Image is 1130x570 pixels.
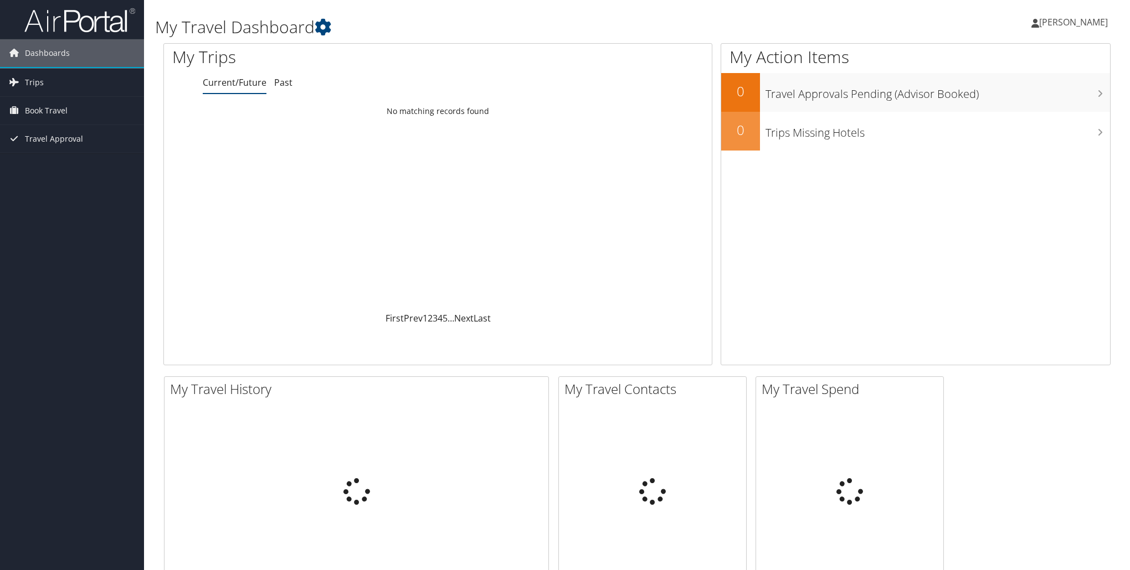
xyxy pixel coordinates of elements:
[433,312,438,324] a: 3
[428,312,433,324] a: 2
[404,312,423,324] a: Prev
[721,121,760,139] h2: 0
[766,81,1110,102] h3: Travel Approvals Pending (Advisor Booked)
[164,101,712,121] td: No matching records found
[24,7,135,33] img: airportal-logo.png
[438,312,443,324] a: 4
[25,97,68,125] span: Book Travel
[454,312,474,324] a: Next
[762,380,943,398] h2: My Travel Spend
[721,73,1110,112] a: 0Travel Approvals Pending (Advisor Booked)
[25,69,44,96] span: Trips
[155,15,798,39] h1: My Travel Dashboard
[274,76,292,89] a: Past
[766,120,1110,141] h3: Trips Missing Hotels
[1039,16,1108,28] span: [PERSON_NAME]
[721,45,1110,69] h1: My Action Items
[448,312,454,324] span: …
[1031,6,1119,39] a: [PERSON_NAME]
[443,312,448,324] a: 5
[170,380,548,398] h2: My Travel History
[423,312,428,324] a: 1
[25,125,83,153] span: Travel Approval
[721,112,1110,151] a: 0Trips Missing Hotels
[203,76,266,89] a: Current/Future
[474,312,491,324] a: Last
[564,380,746,398] h2: My Travel Contacts
[386,312,404,324] a: First
[172,45,475,69] h1: My Trips
[721,82,760,101] h2: 0
[25,39,70,67] span: Dashboards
